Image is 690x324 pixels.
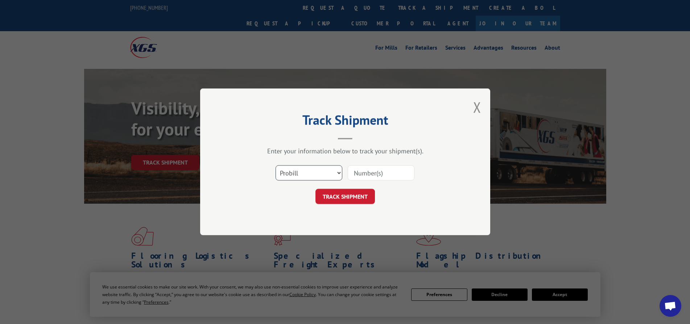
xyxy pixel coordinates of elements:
div: Open chat [660,295,681,317]
h2: Track Shipment [236,115,454,129]
input: Number(s) [348,166,414,181]
button: TRACK SHIPMENT [315,189,375,204]
div: Enter your information below to track your shipment(s). [236,147,454,155]
button: Close modal [473,97,481,117]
